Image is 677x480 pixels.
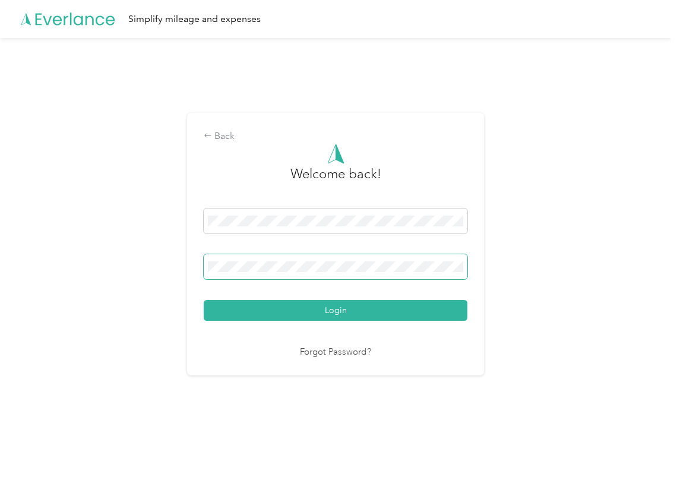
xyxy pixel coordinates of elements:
[204,130,467,144] div: Back
[610,413,677,480] iframe: Everlance-gr Chat Button Frame
[204,300,467,321] button: Login
[290,164,381,196] h3: greeting
[300,346,371,359] a: Forgot Password?
[128,12,261,27] div: Simplify mileage and expenses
